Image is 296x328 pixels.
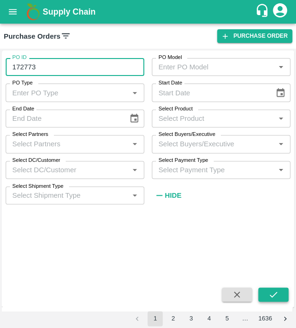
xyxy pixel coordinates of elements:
[9,86,126,99] input: Enter PO Type
[129,138,141,150] button: Open
[271,84,289,102] button: Choose date
[12,157,60,164] label: Select DC/Customer
[12,79,33,87] label: PO Type
[275,112,287,125] button: Open
[237,314,252,323] div: …
[217,29,292,43] a: Purchase Order
[158,79,182,87] label: Start Date
[165,192,181,199] strong: Hide
[4,30,71,42] div: Purchase Orders
[125,109,143,127] button: Choose date
[6,109,122,127] input: End Date
[255,3,271,20] div: customer-support
[158,54,182,61] label: PO Model
[12,131,48,138] label: Select Partners
[152,187,184,203] button: Hide
[201,311,217,326] button: Go to page 4
[155,138,272,150] input: Select Buyers/Executive
[9,189,113,202] input: Select Shipment Type
[129,189,141,202] button: Open
[275,164,287,176] button: Open
[158,157,208,164] label: Select Payment Type
[9,164,126,176] input: Select DC/Customer
[155,112,272,125] input: Select Product
[158,131,215,138] label: Select Buyers/Executive
[255,311,275,326] button: Go to page 1636
[12,105,34,113] label: End Date
[12,182,63,190] label: Select Shipment Type
[9,138,126,150] input: Select Partners
[148,311,163,326] button: page 1
[219,311,235,326] button: Go to page 5
[275,61,287,73] button: Open
[155,164,260,176] input: Select Payment Type
[158,105,192,113] label: Select Product
[24,2,43,21] img: logo
[6,58,144,76] input: Enter PO ID
[165,311,181,326] button: Go to page 2
[129,164,141,176] button: Open
[275,138,287,150] button: Open
[43,7,96,17] b: Supply Chain
[43,5,255,18] a: Supply Chain
[129,87,141,99] button: Open
[155,61,272,73] input: Enter PO Model
[12,54,26,61] label: PO ID
[278,311,293,326] button: Go to next page
[152,84,268,101] input: Start Date
[271,2,288,22] div: account of current user
[183,311,199,326] button: Go to page 3
[128,311,294,326] nav: pagination navigation
[2,1,24,23] button: open drawer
